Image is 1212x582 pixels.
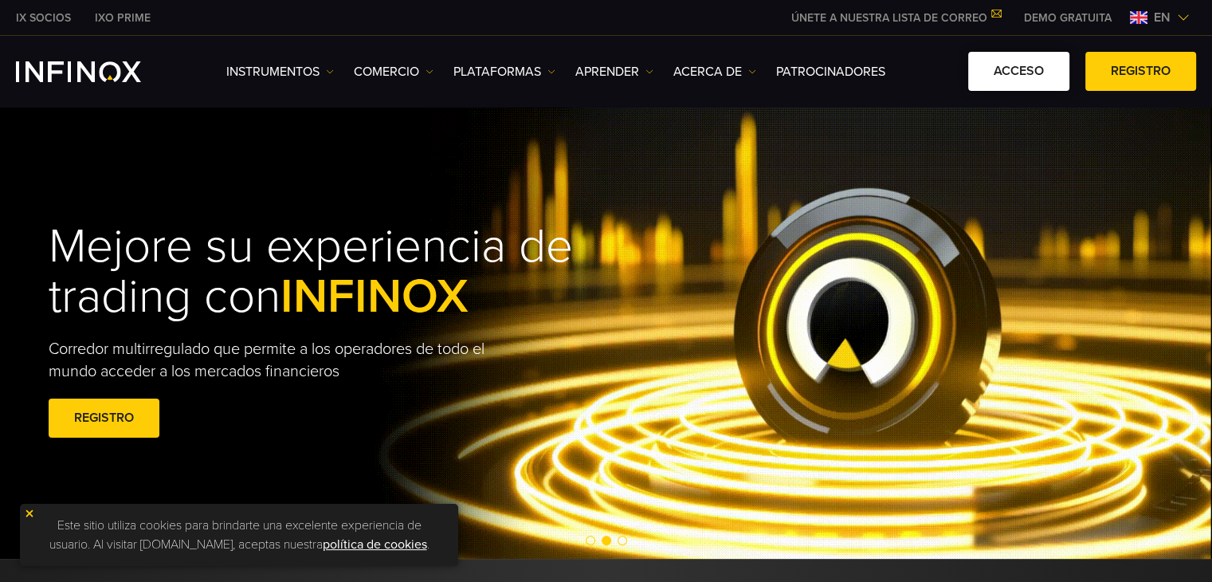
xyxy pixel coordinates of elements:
[994,63,1044,79] font: ACCESO
[49,399,159,438] a: REGISTRO
[280,268,469,325] font: INFINOX
[1024,11,1112,25] font: DEMO GRATUITA
[354,62,433,81] a: COMERCIO
[776,62,885,81] a: PATROCINADORES
[586,536,595,545] span: Go to slide 1
[575,62,653,81] a: Aprender
[49,517,422,553] font: Este sitio utiliza cookies para brindarte una excelente experiencia de usuario. Al visitar [DOMAI...
[673,64,742,80] font: ACERCA DE
[1012,10,1124,26] a: MENÚ INFINOX
[968,52,1069,91] a: ACCESO
[226,64,320,80] font: Instrumentos
[427,537,429,553] font: .
[83,10,163,26] a: INFINOX
[776,64,885,80] font: PATROCINADORES
[779,11,1012,25] a: ÚNETE A NUESTRA LISTA DE CORREO
[354,64,419,80] font: COMERCIO
[74,410,134,426] font: REGISTRO
[575,64,639,80] font: Aprender
[16,11,71,25] font: IX SOCIOS
[95,11,151,25] font: IXO PRIME
[226,62,334,81] a: Instrumentos
[49,218,573,325] font: Mejore su experiencia de trading con
[791,11,987,25] font: ÚNETE A NUESTRA LISTA DE CORREO
[453,64,541,80] font: PLATAFORMAS
[1111,63,1171,79] font: REGISTRO
[618,536,627,545] span: Go to slide 3
[4,10,83,26] a: INFINOX
[602,536,611,545] span: Go to slide 2
[24,508,35,519] img: icono de cierre amarillo
[673,62,756,81] a: ACERCA DE
[323,537,427,553] a: política de cookies
[453,62,555,81] a: PLATAFORMAS
[1085,52,1196,91] a: REGISTRO
[1154,10,1171,26] font: en
[16,61,178,82] a: Logotipo de INFINOX
[49,340,484,381] font: Corredor multirregulado que permite a los operadores de todo el mundo acceder a los mercados fina...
